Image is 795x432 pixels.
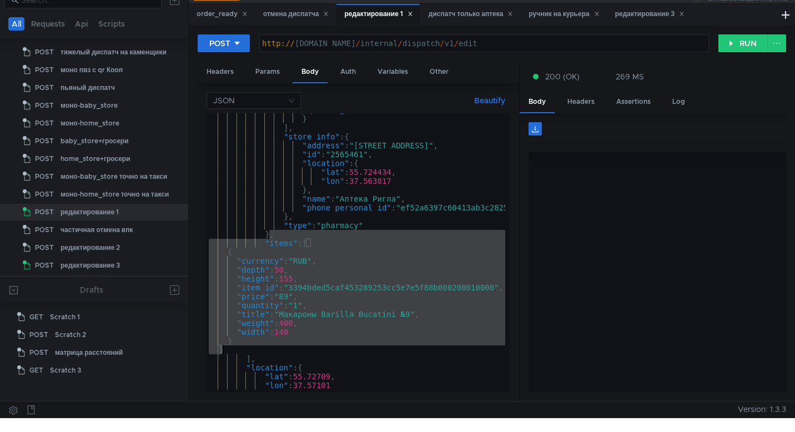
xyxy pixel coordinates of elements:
[35,44,54,61] span: POST
[29,362,43,379] span: GET
[738,401,786,418] span: Version: 1.3.3
[50,309,80,325] div: Scratch 1
[616,72,644,82] div: 269 MS
[50,362,81,379] div: Scratch 3
[558,92,603,112] div: Headers
[55,344,123,361] div: матрица расстояний
[29,344,48,361] span: POST
[246,62,289,82] div: Params
[61,222,133,238] div: частичная отмена впк
[29,309,43,325] span: GET
[520,92,555,113] div: Body
[35,62,54,78] span: POST
[61,115,119,132] div: моно-home_store
[663,92,694,112] div: Log
[61,44,167,61] div: тяжелый диспатч на каменщики
[718,34,768,52] button: RUN
[35,186,54,203] span: POST
[72,17,92,31] button: Api
[29,326,48,343] span: POST
[35,168,54,185] span: POST
[293,62,328,83] div: Body
[55,326,86,343] div: Scratch 2
[198,34,250,52] button: POST
[61,204,119,220] div: редактирование 1
[28,17,68,31] button: Requests
[61,168,167,185] div: моно-baby_store точно на такси
[545,71,580,83] span: 200 (OK)
[615,8,685,20] div: редактирование 3
[61,239,120,256] div: редактирование 2
[344,8,412,20] div: редактирование 1
[470,94,510,107] button: Beautify
[35,133,54,149] span: POST
[197,8,248,20] div: order_ready
[35,239,54,256] span: POST
[263,8,329,20] div: отмена диспатча
[61,79,115,96] div: пьяный диспатч
[35,97,54,114] span: POST
[61,257,120,274] div: редактирование 3
[369,62,417,82] div: Variables
[61,97,118,114] div: моно-baby_store
[8,17,24,31] button: All
[35,79,54,96] span: POST
[61,186,169,203] div: моно-home_store точно на такси
[35,150,54,167] span: POST
[95,17,128,31] button: Scripts
[529,8,599,20] div: ручник на курьера
[429,8,514,20] div: диспатч только аптека
[198,62,243,82] div: Headers
[209,37,230,49] div: POST
[80,283,103,297] div: Drafts
[607,92,660,112] div: Assertions
[35,115,54,132] span: POST
[35,257,54,274] span: POST
[61,62,123,78] div: моно пвз с qr Кооп
[61,133,129,149] div: baby_store+гросери
[421,62,457,82] div: Other
[35,204,54,220] span: POST
[35,222,54,238] span: POST
[331,62,365,82] div: Auth
[61,150,130,167] div: home_store+гросери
